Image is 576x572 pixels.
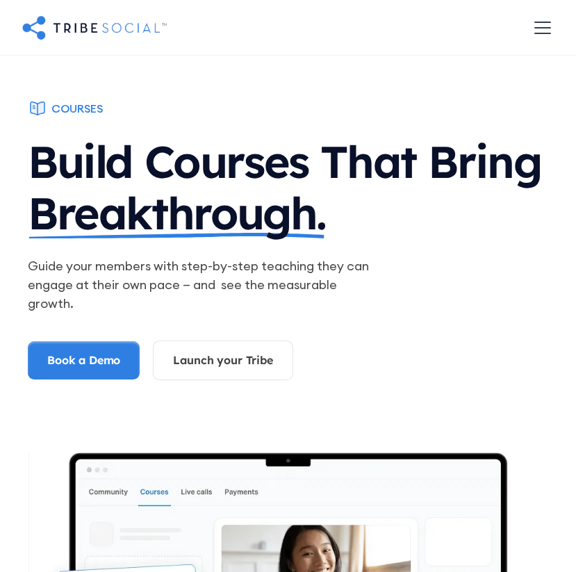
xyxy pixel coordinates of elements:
[28,122,548,245] h1: Build Courses That Bring
[153,341,293,379] a: Launch your Tribe
[28,341,140,379] a: Book a Demo
[28,188,326,239] span: Breakthrough.
[22,13,167,41] a: home
[51,101,103,116] div: Courses
[28,256,384,313] p: Guide your members with step-by-step teaching they can engage at their own pace — and see the mea...
[526,11,554,44] div: menu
